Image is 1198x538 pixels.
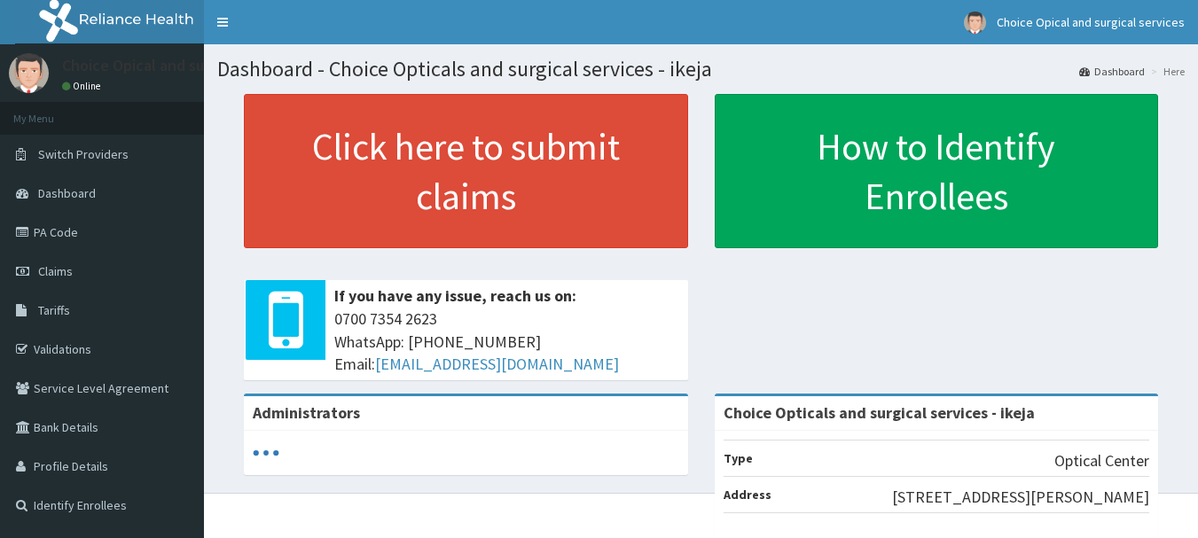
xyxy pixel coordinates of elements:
p: [STREET_ADDRESS][PERSON_NAME] [892,486,1149,509]
span: Switch Providers [38,146,129,162]
span: Claims [38,263,73,279]
p: Choice Opical and surgical services [62,58,302,74]
span: 0700 7354 2623 WhatsApp: [PHONE_NUMBER] Email: [334,308,679,376]
span: Dashboard [38,185,96,201]
li: Here [1147,64,1185,79]
a: Click here to submit claims [244,94,688,248]
b: If you have any issue, reach us on: [334,285,576,306]
a: Online [62,80,105,92]
b: Address [724,487,771,503]
span: Tariffs [38,302,70,318]
a: How to Identify Enrollees [715,94,1159,248]
span: Choice Opical and surgical services [997,14,1185,30]
b: Administrators [253,402,360,423]
h1: Dashboard - Choice Opticals and surgical services - ikeja [217,58,1185,81]
img: User Image [964,12,986,34]
strong: Choice Opticals and surgical services - ikeja [724,402,1035,423]
b: Type [724,450,753,466]
svg: audio-loading [253,440,279,466]
a: Dashboard [1079,64,1145,79]
a: [EMAIL_ADDRESS][DOMAIN_NAME] [375,354,619,374]
img: User Image [9,53,49,93]
p: Optical Center [1054,449,1149,472]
